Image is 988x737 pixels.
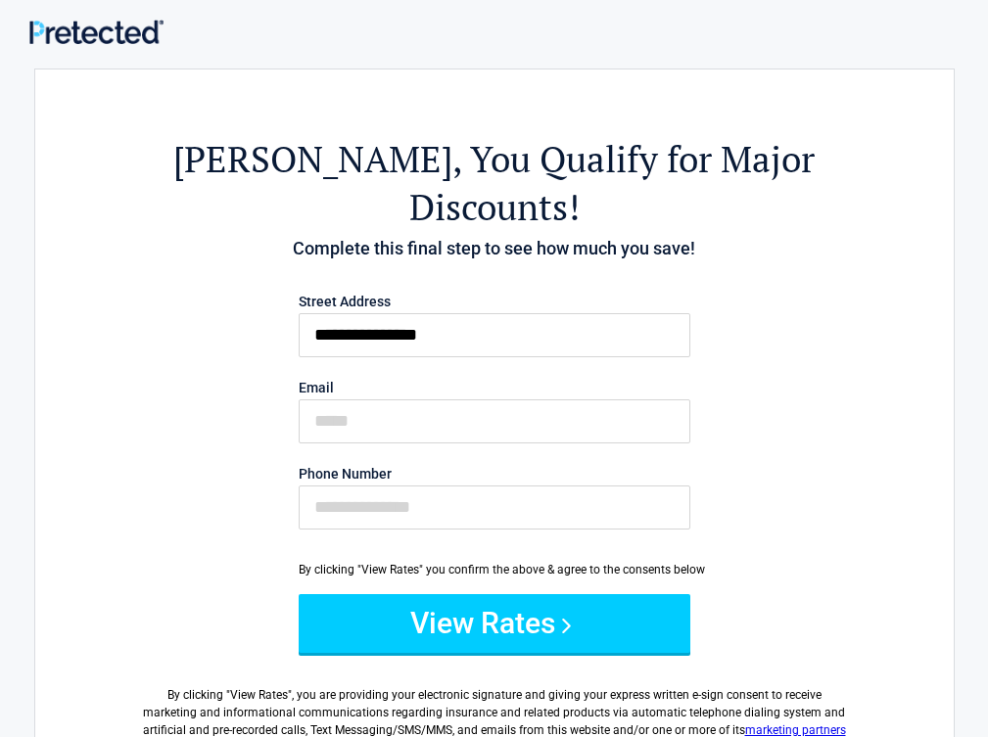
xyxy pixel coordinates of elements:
h4: Complete this final step to see how much you save! [143,236,846,261]
label: Email [299,381,690,394]
label: Phone Number [299,467,690,481]
div: By clicking "View Rates" you confirm the above & agree to the consents below [299,561,690,578]
h2: , You Qualify for Major Discounts! [143,135,846,231]
label: Street Address [299,295,690,308]
img: Main Logo [29,20,164,44]
button: View Rates [299,594,690,653]
span: View Rates [230,688,288,702]
span: [PERSON_NAME] [173,135,452,183]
